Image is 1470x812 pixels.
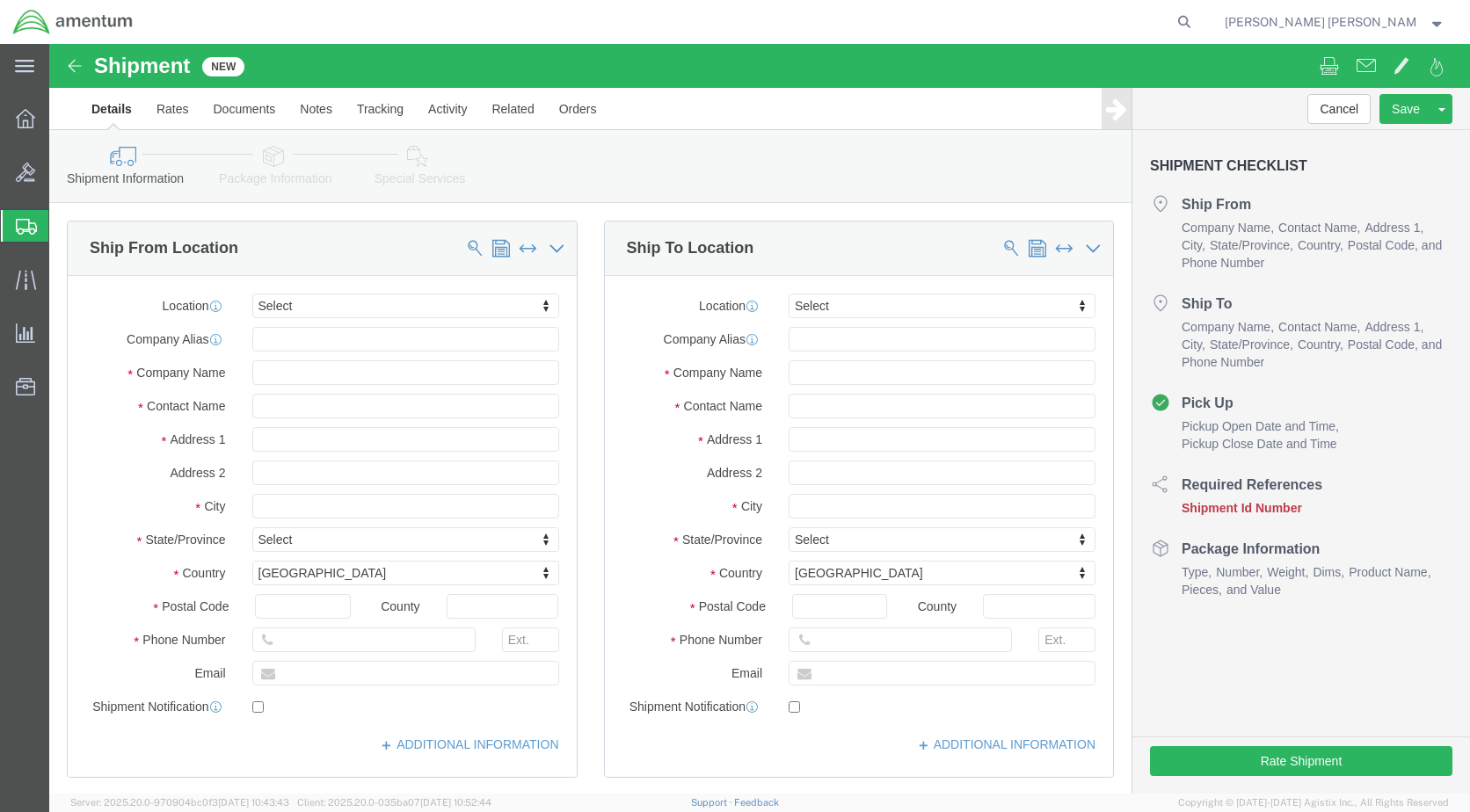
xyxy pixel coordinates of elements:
[70,797,289,808] span: Server: 2025.20.0-970904bc0f3
[1225,12,1417,32] span: Shaw Baldwin
[49,44,1470,794] iframe: FS Legacy Container
[420,797,491,808] span: [DATE] 10:52:44
[1224,11,1445,33] button: [PERSON_NAME] [PERSON_NAME]
[297,797,491,808] span: Client: 2025.20.0-035ba07
[218,797,289,808] span: [DATE] 10:43:43
[734,797,779,808] a: Feedback
[1178,795,1449,810] span: Copyright © [DATE]-[DATE] Agistix Inc., All Rights Reserved
[691,797,735,808] a: Support
[12,9,134,35] img: logo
